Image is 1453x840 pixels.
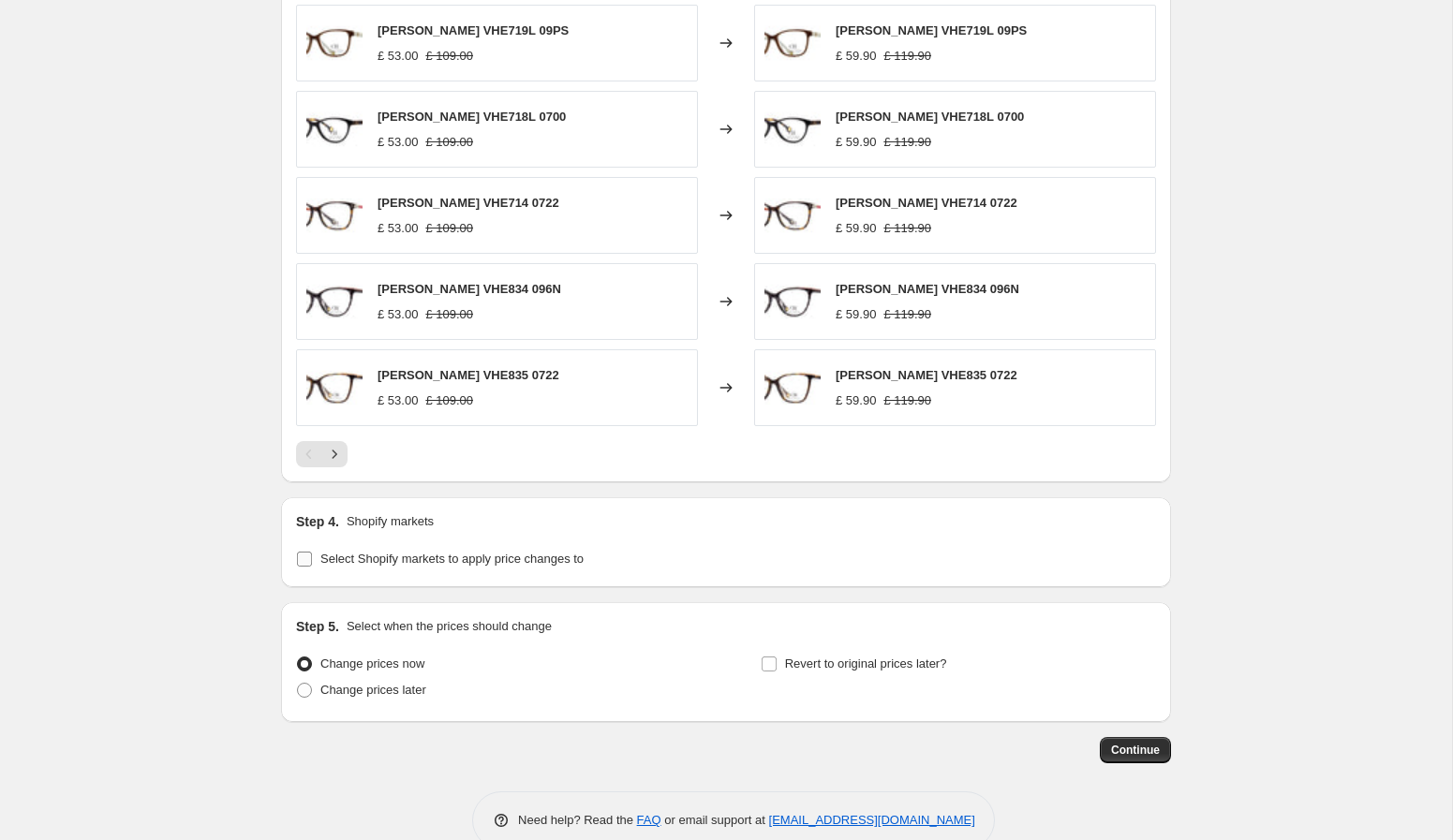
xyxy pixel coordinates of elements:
img: carolina-herrera-vhe835-0722-hd-1_2df91231-a201-43df-90bf-bf93c3d61c08_80x.jpg [764,360,821,416]
span: or email support at [661,813,769,827]
a: FAQ [637,813,661,827]
span: Change prices later [320,683,426,697]
img: carolina-herrera-vhe718l-0700-hd-1_a3ef4261-c8d4-4d90-8a1b-132b2378924e_80x.jpg [306,101,363,157]
span: [PERSON_NAME] VHE714 0722 [836,196,1017,210]
span: £ 109.00 [425,135,473,149]
span: [PERSON_NAME] VHE714 0722 [378,196,559,210]
span: £ 59.90 [836,393,876,407]
span: [PERSON_NAME] VHE835 0722 [378,368,559,382]
span: Continue [1111,743,1160,758]
p: Shopify markets [347,512,434,531]
img: carolina-herrera-vhe718l-0700-hd-1_a3ef4261-c8d4-4d90-8a1b-132b2378924e_80x.jpg [764,101,821,157]
span: £ 53.00 [378,221,418,235]
span: Revert to original prices later? [785,656,947,671]
span: £ 119.90 [883,135,931,149]
span: £ 59.90 [836,221,876,235]
span: £ 59.90 [836,307,876,321]
a: [EMAIL_ADDRESS][DOMAIN_NAME] [769,813,975,827]
span: £ 109.00 [425,393,473,407]
nav: Pagination [296,441,348,467]
span: £ 53.00 [378,49,418,63]
span: [PERSON_NAME] VHE718L 0700 [378,110,566,124]
span: [PERSON_NAME] VHE718L 0700 [836,110,1024,124]
img: carolina-herrera-vhe714-0722-hd-1_270ced34-638f-43ec-b1ec-4a9f5e864a11_80x.jpg [764,187,821,243]
img: carolina-herrera-vhe834-096n-hd-1_80x.jpg [306,273,363,330]
span: £ 53.00 [378,307,418,321]
h2: Step 4. [296,512,339,531]
h2: Step 5. [296,617,339,636]
span: £ 119.90 [883,49,931,63]
span: £ 119.90 [883,393,931,407]
span: [PERSON_NAME] VHE719L 09PS [378,23,569,37]
span: £ 59.90 [836,49,876,63]
span: Select Shopify markets to apply price changes to [320,552,584,566]
span: £ 59.90 [836,135,876,149]
span: [PERSON_NAME] VHE834 096N [836,282,1019,296]
img: carolina-herrera-vhe835-0722-hd-1_2df91231-a201-43df-90bf-bf93c3d61c08_80x.jpg [306,360,363,416]
span: £ 109.00 [425,307,473,321]
span: [PERSON_NAME] VHE835 0722 [836,368,1017,382]
span: [PERSON_NAME] VHE834 096N [378,282,561,296]
span: Need help? Read the [518,813,637,827]
span: £ 109.00 [425,221,473,235]
span: £ 109.00 [425,49,473,63]
span: Change prices now [320,656,424,671]
button: Continue [1100,737,1171,763]
img: carolina-herrera-vhe719l-09ps-hd-1_498a6af9-ced1-43c6-ab4f-a2ef1df92292_80x.jpg [306,15,363,71]
img: carolina-herrera-vhe719l-09ps-hd-1_498a6af9-ced1-43c6-ab4f-a2ef1df92292_80x.jpg [764,15,821,71]
span: £ 119.90 [883,221,931,235]
img: carolina-herrera-vhe834-096n-hd-1_80x.jpg [764,273,821,330]
img: carolina-herrera-vhe714-0722-hd-1_270ced34-638f-43ec-b1ec-4a9f5e864a11_80x.jpg [306,187,363,243]
p: Select when the prices should change [347,617,552,636]
span: £ 53.00 [378,135,418,149]
button: Next [321,441,348,467]
span: £ 119.90 [883,307,931,321]
span: [PERSON_NAME] VHE719L 09PS [836,23,1027,37]
span: £ 53.00 [378,393,418,407]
